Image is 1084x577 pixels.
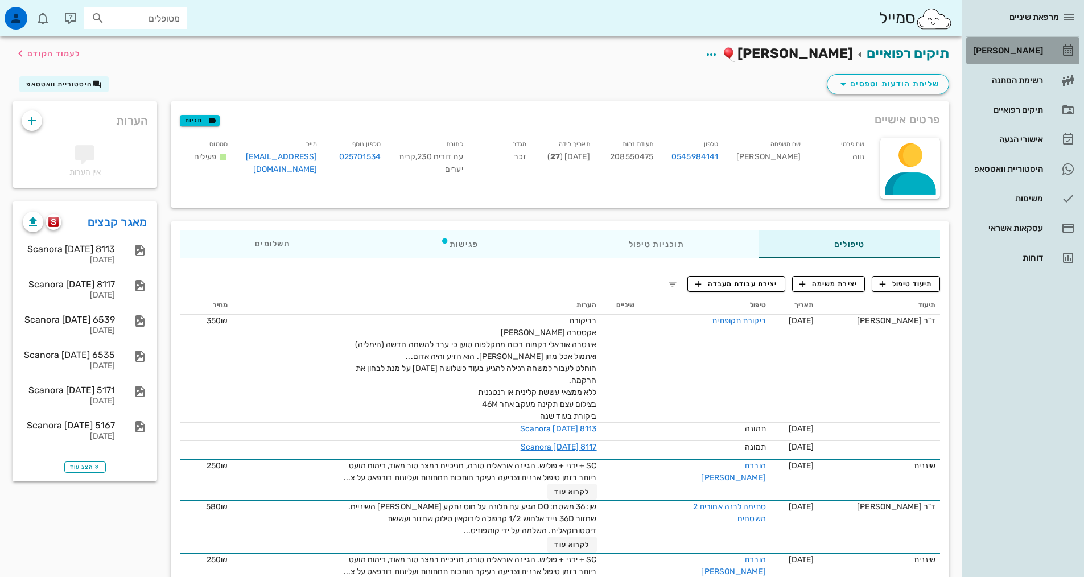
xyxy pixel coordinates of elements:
[180,296,232,315] th: מחיר
[23,420,115,431] div: Scanora [DATE] 5167
[472,135,536,183] div: זכר
[415,152,417,162] span: ,
[789,424,814,434] span: [DATE]
[34,9,40,16] span: תג
[704,141,719,148] small: טלפון
[559,141,590,148] small: תאריך לידה
[823,554,935,566] div: שיננית
[23,385,115,395] div: Scanora [DATE] 5171
[19,76,109,92] button: היסטוריית וואטסאפ
[966,37,1079,64] a: [PERSON_NAME]
[971,164,1043,174] div: היסטוריית וואטסאפ
[916,7,953,30] img: SmileCloud logo
[971,46,1043,55] div: [PERSON_NAME]
[880,279,933,289] span: תיעוד טיפול
[194,152,216,162] span: פעילים
[687,276,785,292] button: יצירת עבודת מעבדה
[971,105,1043,114] div: תיקים רפואיים
[88,213,147,231] a: מאגר קבצים
[966,215,1079,242] a: עסקאות אשראי
[547,152,590,162] span: [DATE] ( )
[185,116,215,126] span: תגיות
[246,152,318,174] a: [EMAIL_ADDRESS][DOMAIN_NAME]
[966,155,1079,183] a: תגהיסטוריית וואטסאפ
[70,464,100,471] span: הצג עוד
[841,141,864,148] small: שם פרטי
[69,167,101,177] span: אין הערות
[180,115,220,126] button: תגיות
[255,240,290,248] span: תשלומים
[513,141,526,148] small: מגדר
[339,151,381,163] a: 025701534
[23,349,115,360] div: Scanora [DATE] 6535
[823,501,935,513] div: ד"ר [PERSON_NAME]
[23,326,115,336] div: [DATE]
[770,296,818,315] th: תאריך
[207,316,228,325] span: 350₪
[966,67,1079,94] a: רשימת המתנה
[355,316,596,421] span: בביקורת אקסטרה [PERSON_NAME] אינטרה אוראלי רקמות רכות מתקלפות טוען כי עבר למשחה חדשה (הימליה) ואת...
[23,432,115,442] div: [DATE]
[521,442,597,452] a: Scanora [DATE] 8117
[867,46,949,61] a: תיקים רפואיים
[554,230,759,258] div: תוכניות טיפול
[550,152,560,162] strong: 27
[206,502,228,512] span: 580₪
[799,279,858,289] span: יצירת משימה
[344,555,596,576] span: SC + ידני + פוליש. הגיינה אוראלית טובה, חניכיים במצב טוב מאוד, דימום מועט ביותר בזמן טיפול אבנית ...
[23,397,115,406] div: [DATE]
[879,6,953,31] div: סמייל
[971,76,1043,85] div: רשימת המתנה
[23,361,115,371] div: [DATE]
[745,442,766,452] span: תמונה
[789,316,814,325] span: [DATE]
[971,135,1043,144] div: אישורי הגעה
[27,49,80,59] span: לעמוד הקודם
[695,279,777,289] span: יצירת עבודת מעבדה
[671,151,718,163] a: 0545984141
[759,230,940,258] div: טיפולים
[789,502,814,512] span: [DATE]
[872,276,940,292] button: תיעוד טיפול
[26,80,92,88] span: היסטוריית וואטסאפ
[232,296,601,315] th: הערות
[46,214,61,230] button: scanora logo
[701,555,765,576] a: הורדת [PERSON_NAME]
[745,424,766,434] span: תמונה
[23,255,115,265] div: [DATE]
[827,74,949,94] button: שליחת הודעות וטפסים
[14,43,80,64] button: לעמוד הקודם
[639,296,770,315] th: טיפול
[693,502,766,524] a: סתימה לבנה אחורית 2 משטחים
[723,47,737,62] img: ballon.2b982a8d.png
[207,555,228,564] span: 250₪
[365,230,554,258] div: פגישות
[306,141,317,148] small: מייל
[971,194,1043,203] div: משימות
[737,46,853,61] span: [PERSON_NAME]
[48,217,59,227] img: scanora logo
[344,461,596,483] span: SC + ידני + פוליש. הגיינה אוראלית טובה, חניכיים במצב טוב מאוד, דימום מועט ביותר בזמן טיפול אבנית ...
[547,537,597,553] button: לקרוא עוד
[352,141,381,148] small: טלפון נוסף
[823,315,935,327] div: ד"ר [PERSON_NAME]
[554,541,590,549] span: לקרוא עוד
[348,502,596,535] span: שן: 36 משטח: DO הגיע עם תלונה על חוט נתקע [PERSON_NAME] השיניים. שחזור 36D נייד אלחוש 1/2 קרפולה ...
[789,442,814,452] span: [DATE]
[601,296,639,315] th: שיניים
[966,185,1079,212] a: משימות
[836,77,939,91] span: שליחת הודעות וטפסים
[966,126,1079,153] a: אישורי הגעה
[209,141,228,148] small: סטטוס
[875,110,940,129] span: פרטים אישיים
[23,244,115,254] div: Scanora [DATE] 8113
[727,135,810,183] div: [PERSON_NAME]
[792,276,865,292] button: יצירת משימה
[415,152,463,162] span: עת דודים 230
[818,296,940,315] th: תיעוד
[966,244,1079,271] a: דוחות
[712,316,765,325] a: ביקורת תקופתית
[13,101,157,134] div: הערות
[810,135,873,183] div: נווה
[966,96,1079,123] a: תיקים רפואיים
